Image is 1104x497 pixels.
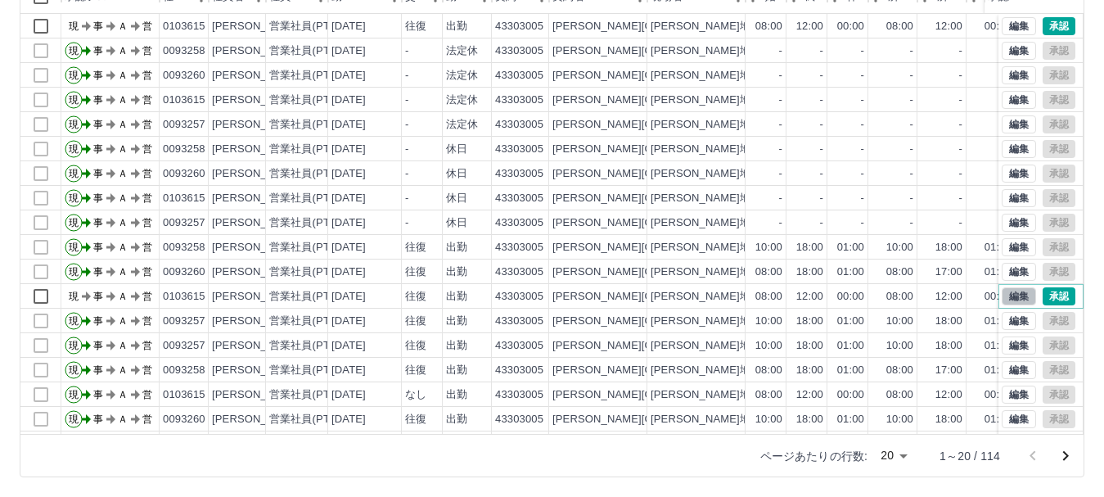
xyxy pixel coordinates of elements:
div: - [820,191,823,206]
div: [DATE] [331,240,366,255]
div: 出勤 [446,264,467,280]
div: [DATE] [331,68,366,84]
div: [DATE] [331,43,366,59]
div: 出勤 [446,338,467,354]
div: - [861,191,864,206]
div: 18:00 [796,264,823,280]
div: [PERSON_NAME] [212,191,301,206]
div: 08:00 [755,289,782,305]
div: 営業社員(PT契約) [269,289,355,305]
text: 営 [142,266,152,278]
text: 事 [93,168,103,179]
button: 次のページへ [1049,440,1082,472]
div: - [820,166,823,182]
div: 43303005 [495,142,543,157]
div: - [861,215,864,231]
text: 事 [93,192,103,204]
div: 0093258 [163,142,205,157]
button: 編集 [1002,17,1036,35]
div: 0093257 [163,215,205,231]
div: [PERSON_NAME]地区放課後児童クラブ [651,363,847,378]
button: 編集 [1002,189,1036,207]
div: [PERSON_NAME][GEOGRAPHIC_DATA] [552,68,755,84]
div: 00:00 [837,19,864,34]
text: Ａ [118,192,128,204]
text: 事 [93,266,103,278]
div: [PERSON_NAME]地区放課後児童クラブ [651,264,847,280]
div: - [910,43,913,59]
div: 10:00 [755,240,782,255]
div: [PERSON_NAME]地区放課後児童クラブ [651,43,847,59]
text: 現 [69,20,79,32]
div: [PERSON_NAME][GEOGRAPHIC_DATA] [552,264,755,280]
div: 営業社員(PT契約) [269,43,355,59]
div: 往復 [405,264,426,280]
div: - [959,142,962,157]
text: 事 [93,94,103,106]
div: [PERSON_NAME] [212,43,301,59]
div: [PERSON_NAME] [212,363,301,378]
div: 01:00 [837,363,864,378]
text: 営 [142,242,152,253]
div: [PERSON_NAME] [212,166,301,182]
div: - [910,117,913,133]
div: - [861,117,864,133]
text: Ａ [118,45,128,56]
div: 01:00 [837,338,864,354]
div: 10:00 [886,338,913,354]
div: 0103615 [163,19,205,34]
div: - [779,68,782,84]
text: 事 [93,242,103,253]
div: [PERSON_NAME]地区放課後児童クラブ [651,93,847,108]
div: 43303005 [495,338,543,354]
div: [DATE] [331,314,366,329]
div: 43303005 [495,240,543,255]
text: Ａ [118,20,128,32]
div: - [861,43,864,59]
div: 営業社員(PT契約) [269,93,355,108]
div: 往復 [405,314,426,329]
text: 現 [69,119,79,130]
div: 43303005 [495,19,543,34]
div: 08:00 [755,264,782,280]
div: - [405,215,408,231]
div: 01:00 [837,264,864,280]
div: - [861,93,864,108]
div: - [861,142,864,157]
div: [DATE] [331,191,366,206]
div: [PERSON_NAME]地区放課後児童クラブ [651,215,847,231]
button: 編集 [1002,361,1036,379]
div: 08:00 [886,363,913,378]
div: 往復 [405,338,426,354]
div: - [910,68,913,84]
div: [DATE] [331,215,366,231]
div: [DATE] [331,117,366,133]
div: - [779,215,782,231]
text: Ａ [118,291,128,302]
div: - [779,93,782,108]
text: 事 [93,291,103,302]
div: 出勤 [446,19,467,34]
text: Ａ [118,315,128,327]
div: 43303005 [495,314,543,329]
div: [PERSON_NAME] [212,93,301,108]
div: 営業社員(PT契約) [269,68,355,84]
div: 18:00 [796,338,823,354]
button: 編集 [1002,263,1036,281]
div: 43303005 [495,68,543,84]
div: 12:00 [935,19,962,34]
div: [DATE] [331,338,366,354]
div: 営業社員(PT契約) [269,314,355,329]
div: 0093260 [163,264,205,280]
div: - [959,93,962,108]
div: 法定休 [446,68,478,84]
text: 事 [93,45,103,56]
text: 現 [69,143,79,155]
div: 18:00 [796,240,823,255]
text: 現 [69,192,79,204]
text: Ａ [118,266,128,278]
div: - [910,191,913,206]
div: 出勤 [446,314,467,329]
div: - [861,166,864,182]
div: - [820,43,823,59]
